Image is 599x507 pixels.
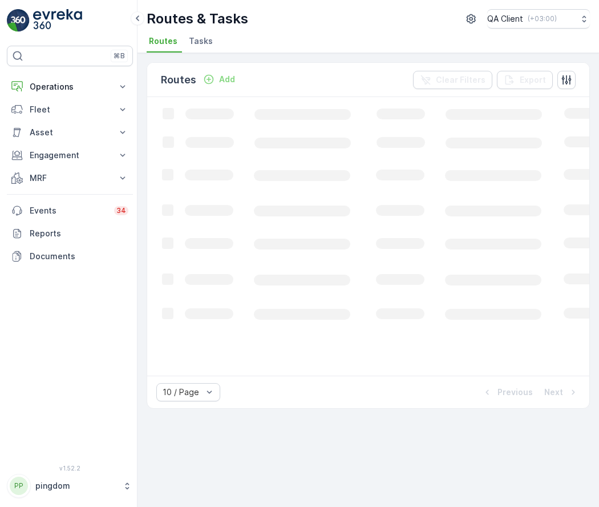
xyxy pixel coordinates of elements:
span: Tasks [189,35,213,47]
button: MRF [7,167,133,190]
p: Engagement [30,150,110,161]
p: Events [30,205,107,216]
p: Operations [30,81,110,92]
p: Export [520,74,546,86]
p: pingdom [35,480,117,492]
p: Fleet [30,104,110,115]
p: 34 [116,206,126,215]
button: Operations [7,75,133,98]
img: logo [7,9,30,32]
p: Clear Filters [436,74,485,86]
div: PP [10,477,28,495]
span: Routes [149,35,177,47]
p: Previous [497,387,533,398]
button: PPpingdom [7,474,133,498]
button: Previous [480,385,534,399]
p: Routes [161,72,196,88]
p: ( +03:00 ) [528,14,557,23]
button: Asset [7,121,133,144]
span: v 1.52.2 [7,465,133,472]
p: Documents [30,251,128,262]
p: Next [544,387,563,398]
a: Reports [7,222,133,245]
p: Routes & Tasks [147,10,248,28]
p: QA Client [487,13,523,25]
a: Documents [7,245,133,268]
p: Reports [30,228,128,239]
p: Asset [30,127,110,138]
img: logo_light-DOdMpM7g.png [33,9,82,32]
button: QA Client(+03:00) [487,9,590,29]
p: ⌘B [114,51,125,61]
p: Add [219,74,235,85]
a: Events34 [7,199,133,222]
button: Next [543,385,580,399]
button: Export [497,71,553,89]
button: Engagement [7,144,133,167]
button: Add [199,73,240,86]
button: Clear Filters [413,71,492,89]
p: MRF [30,172,110,184]
button: Fleet [7,98,133,121]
